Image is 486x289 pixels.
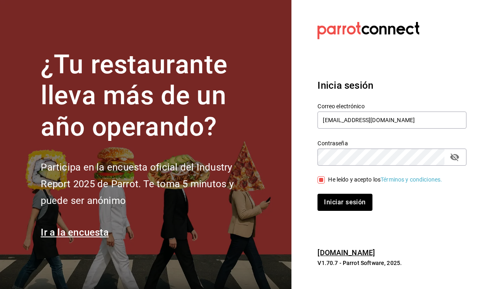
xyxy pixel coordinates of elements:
h2: Participa en la encuesta oficial del Industry Report 2025 de Parrot. Te toma 5 minutos y puede se... [41,159,261,209]
div: He leído y acepto los [328,175,442,184]
a: Ir a la encuesta [41,227,109,238]
label: Correo electrónico [317,103,466,109]
label: Contraseña [317,140,466,146]
a: [DOMAIN_NAME] [317,248,375,257]
button: passwordField [448,150,462,164]
a: Términos y condiciones. [381,176,442,183]
h1: ¿Tu restaurante lleva más de un año operando? [41,49,261,143]
input: Ingresa tu correo electrónico [317,112,466,129]
h3: Inicia sesión [317,78,466,93]
p: V1.70.7 - Parrot Software, 2025. [317,259,466,267]
button: Iniciar sesión [317,194,372,211]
